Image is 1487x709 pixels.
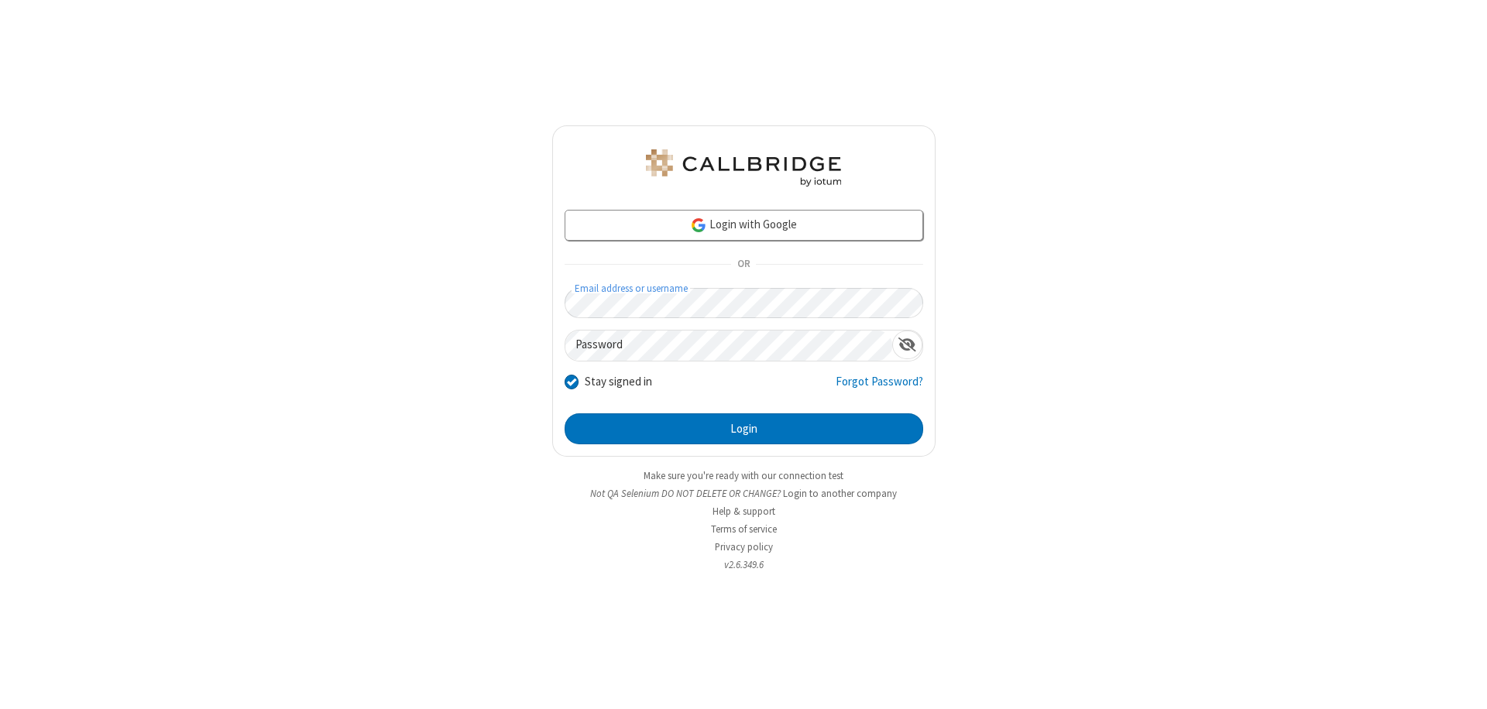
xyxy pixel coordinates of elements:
li: v2.6.349.6 [552,557,936,572]
a: Login with Google [565,210,923,241]
div: Show password [892,331,922,359]
input: Password [565,331,892,361]
span: OR [731,254,756,276]
input: Email address or username [565,288,923,318]
a: Help & support [713,505,775,518]
button: Login [565,413,923,444]
li: Not QA Selenium DO NOT DELETE OR CHANGE? [552,486,936,501]
label: Stay signed in [585,373,652,391]
a: Make sure you're ready with our connection test [644,469,843,482]
a: Terms of service [711,522,777,536]
button: Login to another company [783,486,897,501]
img: QA Selenium DO NOT DELETE OR CHANGE [643,149,844,187]
a: Forgot Password? [836,373,923,402]
a: Privacy policy [715,540,773,553]
img: google-icon.png [690,217,707,234]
